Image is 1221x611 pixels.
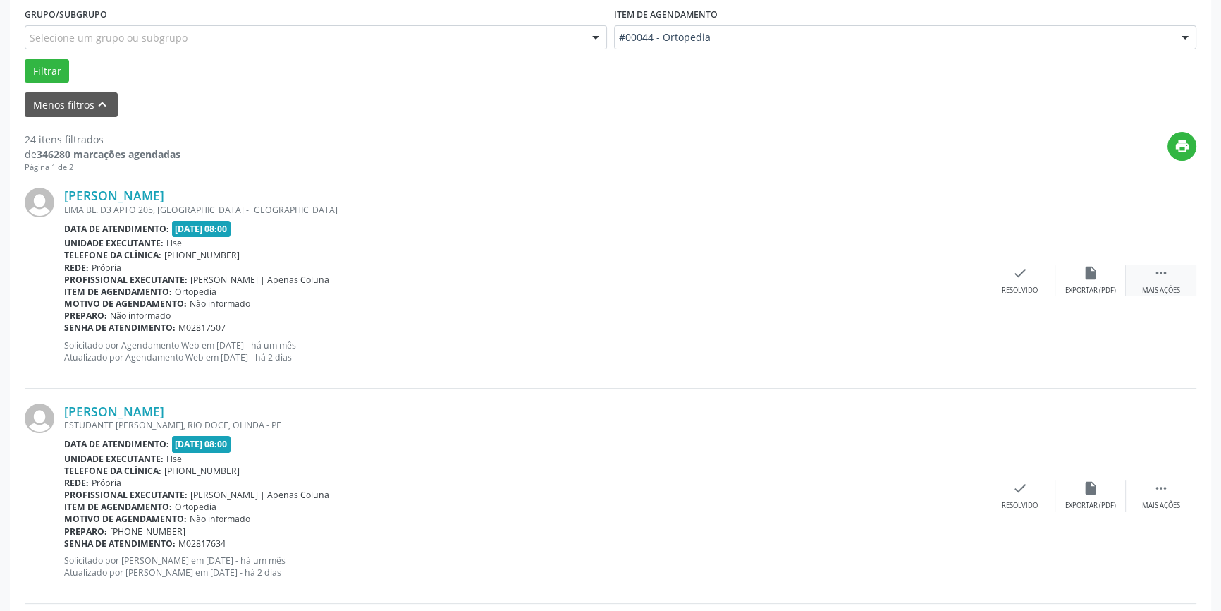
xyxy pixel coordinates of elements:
div: Exportar (PDF) [1065,501,1116,511]
i: print [1174,138,1190,154]
span: [DATE] 08:00 [172,221,231,237]
p: Solicitado por Agendamento Web em [DATE] - há um mês Atualizado por Agendamento Web em [DATE] - h... [64,339,985,363]
b: Item de agendamento: [64,501,172,513]
span: M02817634 [178,538,226,550]
a: [PERSON_NAME] [64,188,164,203]
i: check [1012,480,1028,496]
span: Não informado [110,310,171,322]
div: Resolvido [1002,501,1038,511]
span: Não informado [190,513,250,525]
b: Rede: [64,262,89,274]
a: [PERSON_NAME] [64,404,164,419]
b: Motivo de agendamento: [64,513,187,525]
span: [PHONE_NUMBER] [164,249,240,261]
div: LIMA BL. D3 APTO 205, [GEOGRAPHIC_DATA] - [GEOGRAPHIC_DATA] [64,204,985,216]
span: [PERSON_NAME] | Apenas Coluna [190,489,329,501]
i: check [1012,265,1028,281]
span: Ortopedia [175,501,216,513]
b: Motivo de agendamento: [64,298,187,310]
span: #00044 - Ortopedia [619,30,1167,44]
b: Senha de atendimento: [64,538,176,550]
span: [PHONE_NUMBER] [164,465,240,477]
label: Item de agendamento [614,4,718,25]
span: Ortopedia [175,286,216,298]
span: [DATE] 08:00 [172,436,231,452]
span: Não informado [190,298,250,310]
b: Rede: [64,477,89,489]
span: M02817507 [178,322,226,334]
span: Selecione um grupo ou subgrupo [30,30,188,45]
span: Própria [92,477,121,489]
span: [PERSON_NAME] | Apenas Coluna [190,274,329,286]
b: Profissional executante: [64,274,188,286]
label: Grupo/Subgrupo [25,4,107,25]
i: insert_drive_file [1083,480,1098,496]
img: img [25,404,54,433]
i:  [1153,480,1169,496]
b: Data de atendimento: [64,223,169,235]
b: Preparo: [64,310,107,322]
b: Unidade executante: [64,453,164,465]
strong: 346280 marcações agendadas [37,147,180,161]
b: Data de atendimento: [64,438,169,450]
span: Hse [166,237,182,249]
b: Telefone da clínica: [64,465,161,477]
div: Exportar (PDF) [1065,286,1116,296]
b: Telefone da clínica: [64,249,161,261]
div: Mais ações [1142,286,1180,296]
span: Própria [92,262,121,274]
b: Unidade executante: [64,237,164,249]
i: keyboard_arrow_up [94,97,110,112]
b: Profissional executante: [64,489,188,501]
button: Filtrar [25,59,69,83]
img: img [25,188,54,217]
b: Senha de atendimento: [64,322,176,334]
div: de [25,147,180,162]
i:  [1153,265,1169,281]
button: print [1167,132,1196,161]
b: Preparo: [64,526,107,538]
button: Menos filtroskeyboard_arrow_up [25,92,118,117]
div: Resolvido [1002,286,1038,296]
i: insert_drive_file [1083,265,1098,281]
b: Item de agendamento: [64,286,172,298]
div: Mais ações [1142,501,1180,511]
div: 24 itens filtrados [25,132,180,147]
div: Página 1 de 2 [25,162,180,174]
span: [PHONE_NUMBER] [110,526,185,538]
span: Hse [166,453,182,465]
div: ESTUDANTE [PERSON_NAME], RIO DOCE, OLINDA - PE [64,419,985,431]
p: Solicitado por [PERSON_NAME] em [DATE] - há um mês Atualizado por [PERSON_NAME] em [DATE] - há 2 ... [64,555,985,579]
